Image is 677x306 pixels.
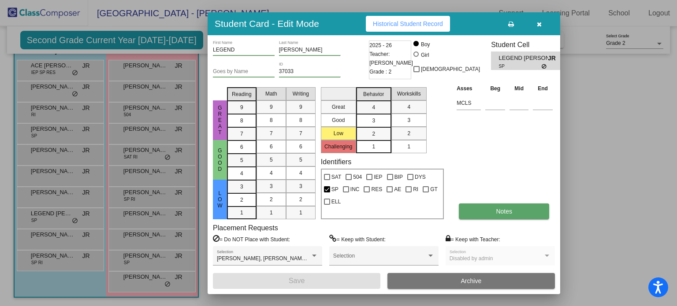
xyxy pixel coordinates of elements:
[407,129,410,137] span: 2
[499,63,542,70] span: SP
[415,172,426,182] span: DYS
[369,50,413,67] span: Teacher: [PERSON_NAME]
[299,169,302,177] span: 4
[407,103,410,111] span: 4
[240,117,243,125] span: 8
[496,208,512,215] span: Notes
[215,18,319,29] h3: Student Card - Edit Mode
[373,20,443,27] span: Historical Student Record
[270,129,273,137] span: 7
[216,190,224,209] span: Low
[350,184,360,195] span: INC
[420,51,429,59] div: Girl
[270,103,273,111] span: 9
[369,67,391,76] span: Grade : 2
[321,158,351,166] label: Identifiers
[213,235,290,243] label: = Do NOT Place with Student:
[270,116,273,124] span: 8
[270,156,273,164] span: 5
[279,69,341,75] input: Enter ID
[299,209,302,217] span: 1
[299,182,302,190] span: 3
[369,41,392,50] span: 2025 - 26
[270,182,273,190] span: 3
[421,64,480,74] span: [DEMOGRAPHIC_DATA]
[507,84,531,93] th: Mid
[329,235,386,243] label: = Keep with Student:
[483,84,507,93] th: Beg
[289,277,305,284] span: Save
[299,143,302,151] span: 6
[216,147,224,172] span: Good
[299,103,302,111] span: 9
[531,84,555,93] th: End
[213,273,380,289] button: Save
[217,255,629,262] span: [PERSON_NAME], [PERSON_NAME], [PERSON_NAME], [PERSON_NAME], [PERSON_NAME], [PERSON_NAME], [PERSON...
[394,184,401,195] span: AE
[372,130,375,138] span: 2
[420,41,430,48] div: Boy
[457,96,481,110] input: assessment
[430,184,438,195] span: GT
[240,209,243,217] span: 1
[548,54,560,63] span: JR
[240,183,243,191] span: 3
[363,90,384,98] span: Behavior
[331,184,338,195] span: SP
[240,170,243,177] span: 4
[240,103,243,111] span: 9
[213,224,278,232] label: Placement Requests
[372,103,375,111] span: 4
[371,184,382,195] span: RES
[270,169,273,177] span: 4
[299,129,302,137] span: 7
[232,90,252,98] span: Reading
[454,84,483,93] th: Asses
[374,172,382,182] span: IEP
[397,90,421,98] span: Workskills
[293,90,309,98] span: Writing
[270,209,273,217] span: 1
[366,16,450,32] button: Historical Student Record
[491,41,568,49] h3: Student Cell
[372,117,375,125] span: 3
[459,203,549,219] button: Notes
[331,172,341,182] span: SAT
[499,54,548,63] span: LEGEND [PERSON_NAME]
[299,116,302,124] span: 8
[270,195,273,203] span: 2
[450,255,493,262] span: Disabled by admin
[413,184,418,195] span: RI
[387,273,555,289] button: Archive
[407,116,410,124] span: 3
[240,143,243,151] span: 6
[461,277,482,284] span: Archive
[240,196,243,204] span: 2
[216,105,224,136] span: Great
[240,156,243,164] span: 5
[372,143,375,151] span: 1
[353,172,362,182] span: 504
[407,143,410,151] span: 1
[299,156,302,164] span: 5
[331,196,341,207] span: ELL
[394,172,403,182] span: BIP
[265,90,277,98] span: Math
[213,69,275,75] input: goes by name
[270,143,273,151] span: 6
[446,235,500,243] label: = Keep with Teacher:
[299,195,302,203] span: 2
[240,130,243,138] span: 7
